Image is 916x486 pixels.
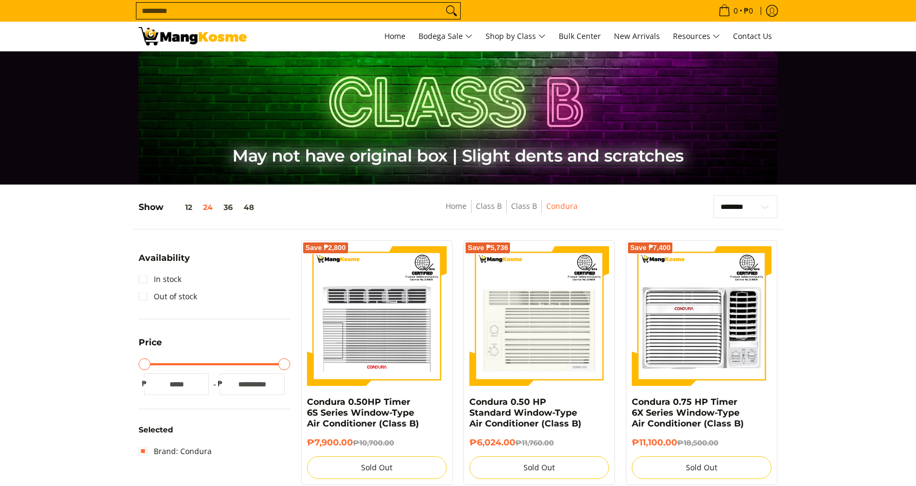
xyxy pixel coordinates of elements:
span: Shop by Class [486,30,546,43]
a: Class B [476,201,502,211]
h6: ₱6,024.00 [469,437,609,448]
span: Condura [546,200,578,213]
summary: Open [139,254,190,271]
a: Shop by Class [480,22,551,51]
summary: Open [139,338,162,355]
img: Condura 0.75 HP Timer 6X Series Window-Type Air Conditioner (Class B) [632,246,771,386]
img: Class B Class B Condura | Page 2 | Mang Kosme [139,27,247,45]
del: ₱18,500.00 [677,438,718,447]
a: Condura 0.75 HP Timer 6X Series Window-Type Air Conditioner (Class B) [632,397,744,429]
a: Contact Us [728,22,777,51]
del: ₱10,700.00 [353,438,394,447]
span: ₱0 [742,7,755,15]
span: Save ₱7,400 [630,245,671,251]
span: ₱ [214,378,225,389]
span: Contact Us [733,31,772,41]
a: Out of stock [139,288,197,305]
button: Sold Out [632,456,771,479]
a: New Arrivals [609,22,665,51]
del: ₱11,760.00 [515,438,554,447]
button: Search [443,3,460,19]
button: Sold Out [307,456,447,479]
h5: Show [139,202,259,213]
a: Condura 0.50HP Timer 6S Series Window-Type Air Conditioner (Class B) [307,397,419,429]
a: Class B [511,201,537,211]
a: Resources [668,22,725,51]
img: Condura 0.50HP Timer 6S Series Window-Type Air Conditioner (Class B) [307,246,447,386]
a: Home [446,201,467,211]
a: Bulk Center [553,22,606,51]
a: Bodega Sale [413,22,478,51]
a: Home [379,22,411,51]
nav: Main Menu [258,22,777,51]
h6: ₱11,100.00 [632,437,771,448]
span: Home [384,31,405,41]
button: 12 [163,203,198,212]
span: ₱ [139,378,149,389]
a: Condura 0.50 HP Standard Window-Type Air Conditioner (Class B) [469,397,581,429]
span: Resources [673,30,720,43]
span: New Arrivals [614,31,660,41]
button: Sold Out [469,456,609,479]
img: Condura 0.50 HP Standard Window-Type Air Conditioner (Class B) [469,246,609,386]
a: In stock [139,271,181,288]
span: • [715,5,756,17]
span: Save ₱2,800 [305,245,346,251]
nav: Breadcrumbs [367,200,657,224]
span: Bodega Sale [418,30,473,43]
h6: ₱7,900.00 [307,437,447,448]
span: Price [139,338,162,347]
h6: Selected [139,425,290,435]
span: Save ₱5,736 [468,245,508,251]
a: Brand: Condura [139,443,212,460]
button: 48 [238,203,259,212]
span: Availability [139,254,190,262]
span: 0 [732,7,740,15]
button: 36 [218,203,238,212]
button: 24 [198,203,218,212]
span: Bulk Center [559,31,601,41]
